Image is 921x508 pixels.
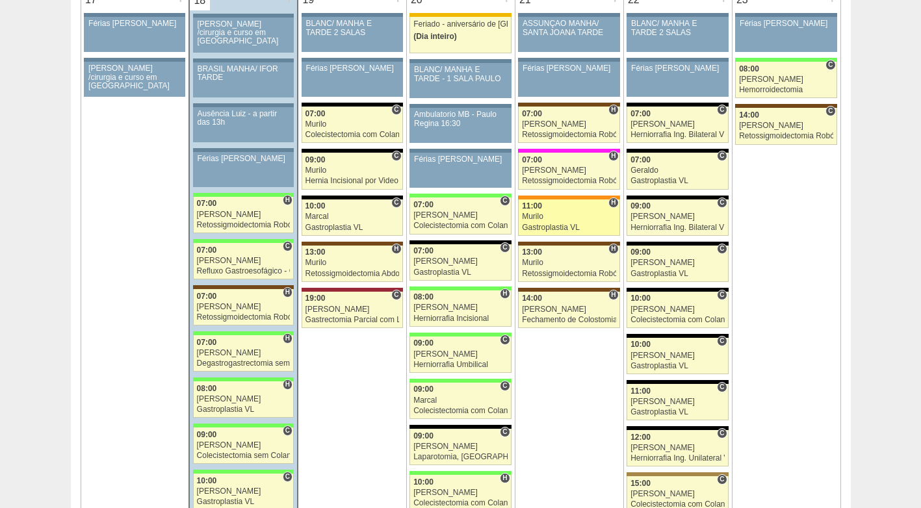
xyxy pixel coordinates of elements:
[413,246,434,255] span: 07:00
[627,288,728,292] div: Key: Blanc
[630,270,725,278] div: Gastroplastia VL
[197,267,291,275] div: Refluxo Gastroesofágico - Cirurgia VL
[283,333,292,344] span: Hospital
[409,429,511,465] a: C 09:00 [PERSON_NAME] Laparotomia, [GEOGRAPHIC_DATA], Drenagem, Bridas VL
[518,242,619,246] div: Key: Santa Joana
[631,19,724,36] div: BLANC/ MANHÃ E TARDE 2 SALAS
[627,472,728,476] div: Key: Oswaldo Cruz Paulista
[391,151,401,161] span: Consultório
[283,195,292,205] span: Hospital
[522,120,616,129] div: [PERSON_NAME]
[739,86,833,94] div: Hemorroidectomia
[414,155,507,164] div: Férias [PERSON_NAME]
[409,153,511,188] a: Férias [PERSON_NAME]
[413,257,508,266] div: [PERSON_NAME]
[391,290,401,300] span: Consultório
[414,66,507,83] div: BLANC/ MANHÃ E TARDE - 1 SALA PAULO
[413,396,508,405] div: Marcal
[409,337,511,373] a: C 09:00 [PERSON_NAME] Herniorrafia Umbilical
[413,338,434,348] span: 09:00
[198,20,290,46] div: [PERSON_NAME] /cirurgia e curso em [GEOGRAPHIC_DATA]
[409,108,511,143] a: Ambulatorio MB - Paulo Regina 16:30
[283,425,292,436] span: Consultório
[630,223,725,232] div: Herniorrafia Ing. Bilateral VL
[413,200,434,209] span: 07:00
[413,32,457,41] span: (Dia inteiro)
[413,211,508,220] div: [PERSON_NAME]
[305,248,326,257] span: 13:00
[518,288,619,292] div: Key: Santa Joana
[627,62,728,97] a: Férias [PERSON_NAME]
[413,268,508,277] div: Gastroplastia VL
[717,105,727,115] span: Consultório
[627,338,728,374] a: C 10:00 [PERSON_NAME] Gastroplastia VL
[302,103,403,107] div: Key: Blanc
[305,131,399,139] div: Colecistectomia com Colangiografia VL
[413,431,434,440] span: 09:00
[500,427,510,437] span: Consultório
[522,270,616,278] div: Retossigmoidectomia Robótica
[409,240,511,244] div: Key: Blanc
[523,19,616,36] div: ASSUNÇÃO MANHÃ/ SANTA JOANA TARDE
[193,14,294,18] div: Key: Aviso
[413,350,508,359] div: [PERSON_NAME]
[193,377,294,381] div: Key: Brasil
[630,166,725,175] div: Geraldo
[739,75,833,84] div: [PERSON_NAME]
[608,244,618,254] span: Hospital
[391,197,401,208] span: Consultório
[198,110,290,127] div: Ausência Luiz - a partir das 13h
[630,177,725,185] div: Gastroplastia VL
[409,286,511,290] div: Key: Brasil
[409,333,511,337] div: Key: Brasil
[305,294,326,303] span: 19:00
[630,259,725,267] div: [PERSON_NAME]
[197,257,291,265] div: [PERSON_NAME]
[302,246,403,282] a: H 13:00 Murilo Retossigmoidectomia Abdominal VL
[306,19,398,36] div: BLANC/ MANHÃ E TARDE 2 SALAS
[735,62,837,98] a: C 08:00 [PERSON_NAME] Hemorroidectomia
[630,398,725,406] div: [PERSON_NAME]
[518,107,619,143] a: H 07:00 [PERSON_NAME] Retossigmoidectomia Robótica
[630,490,725,498] div: [PERSON_NAME]
[409,471,511,475] div: Key: Brasil
[409,17,511,53] a: Feriado - aniversário de [GEOGRAPHIC_DATA] (Dia inteiro)
[193,289,294,325] a: H 07:00 [PERSON_NAME] Retossigmoidectomia Robótica
[197,199,217,208] span: 07:00
[413,20,508,29] div: Feriado - aniversário de [GEOGRAPHIC_DATA]
[84,13,185,17] div: Key: Aviso
[735,58,837,62] div: Key: Brasil
[522,212,616,221] div: Murilo
[84,17,185,52] a: Férias [PERSON_NAME]
[197,349,291,357] div: [PERSON_NAME]
[630,305,725,314] div: [PERSON_NAME]
[305,177,399,185] div: Hernia Incisional por Video
[409,63,511,98] a: BLANC/ MANHÃ E TARDE - 1 SALA PAULO
[522,316,616,324] div: Fechamento de Colostomia ou Enterostomia
[522,294,542,303] span: 14:00
[283,379,292,390] span: Hospital
[630,155,651,164] span: 07:00
[197,487,291,496] div: [PERSON_NAME]
[627,384,728,420] a: C 11:00 [PERSON_NAME] Gastroplastia VL
[391,244,401,254] span: Hospital
[305,120,399,129] div: Murilo
[739,110,759,120] span: 14:00
[197,313,291,322] div: Retossigmoidectomia Robótica
[198,65,290,82] div: BRASIL MANHÃ/ IFOR TARDE
[630,479,651,488] span: 15:00
[630,212,725,221] div: [PERSON_NAME]
[409,379,511,383] div: Key: Brasil
[608,151,618,161] span: Hospital
[305,223,399,232] div: Gastroplastia VL
[302,107,403,143] a: C 07:00 Murilo Colecistectomia com Colangiografia VL
[523,64,616,73] div: Férias [PERSON_NAME]
[193,58,294,62] div: Key: Aviso
[500,196,510,206] span: Consultório
[413,407,508,415] div: Colecistectomia com Colangiografia VL
[518,103,619,107] div: Key: Santa Joana
[717,244,727,254] span: Consultório
[740,19,833,28] div: Férias [PERSON_NAME]
[735,13,837,17] div: Key: Aviso
[413,385,434,394] span: 09:00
